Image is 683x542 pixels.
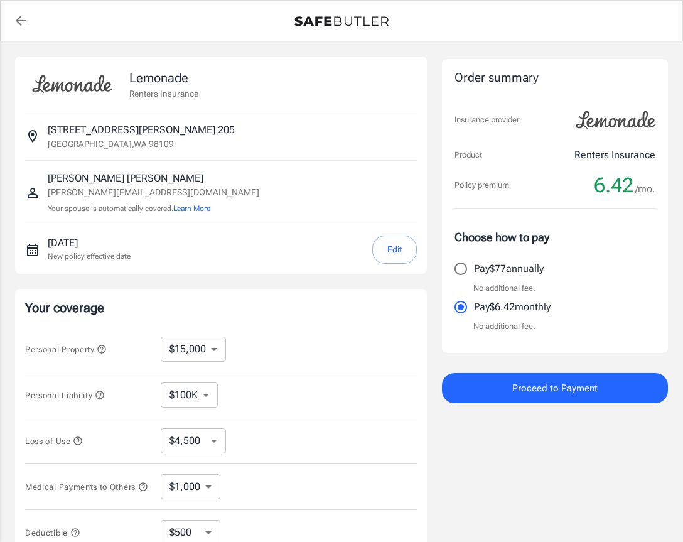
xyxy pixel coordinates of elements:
[512,380,598,396] span: Proceed to Payment
[25,242,40,257] svg: New policy start date
[25,342,107,357] button: Personal Property
[25,388,105,403] button: Personal Liability
[635,180,655,198] span: /mo.
[25,528,80,538] span: Deductible
[25,391,105,400] span: Personal Liability
[25,482,148,492] span: Medical Payments to Others
[372,236,417,264] button: Edit
[473,282,535,295] p: No additional fee.
[129,68,198,87] p: Lemonade
[129,87,198,100] p: Renters Insurance
[25,479,148,494] button: Medical Payments to Others
[454,114,519,126] p: Insurance provider
[48,138,174,150] p: [GEOGRAPHIC_DATA] , WA 98109
[474,261,544,276] p: Pay $77 annually
[574,148,655,163] p: Renters Insurance
[48,186,259,199] p: [PERSON_NAME][EMAIL_ADDRESS][DOMAIN_NAME]
[569,102,663,138] img: Lemonade
[473,320,535,333] p: No additional fee.
[25,433,83,448] button: Loss of Use
[48,203,259,215] p: Your spouse is automatically covered.
[25,525,80,540] button: Deductible
[8,8,33,33] a: back to quotes
[594,173,633,198] span: 6.42
[454,69,655,87] div: Order summary
[48,251,131,262] p: New policy effective date
[25,67,119,102] img: Lemonade
[294,16,389,26] img: Back to quotes
[474,300,551,315] p: Pay $6.42 monthly
[454,179,509,192] p: Policy premium
[442,373,668,403] button: Proceed to Payment
[25,299,417,317] p: Your coverage
[48,171,259,186] p: [PERSON_NAME] [PERSON_NAME]
[173,203,210,214] button: Learn More
[25,129,40,144] svg: Insured address
[48,122,235,138] p: [STREET_ADDRESS][PERSON_NAME] 205
[48,236,131,251] p: [DATE]
[454,149,482,161] p: Product
[25,345,107,354] span: Personal Property
[25,436,83,446] span: Loss of Use
[454,229,655,246] p: Choose how to pay
[25,185,40,200] svg: Insured person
